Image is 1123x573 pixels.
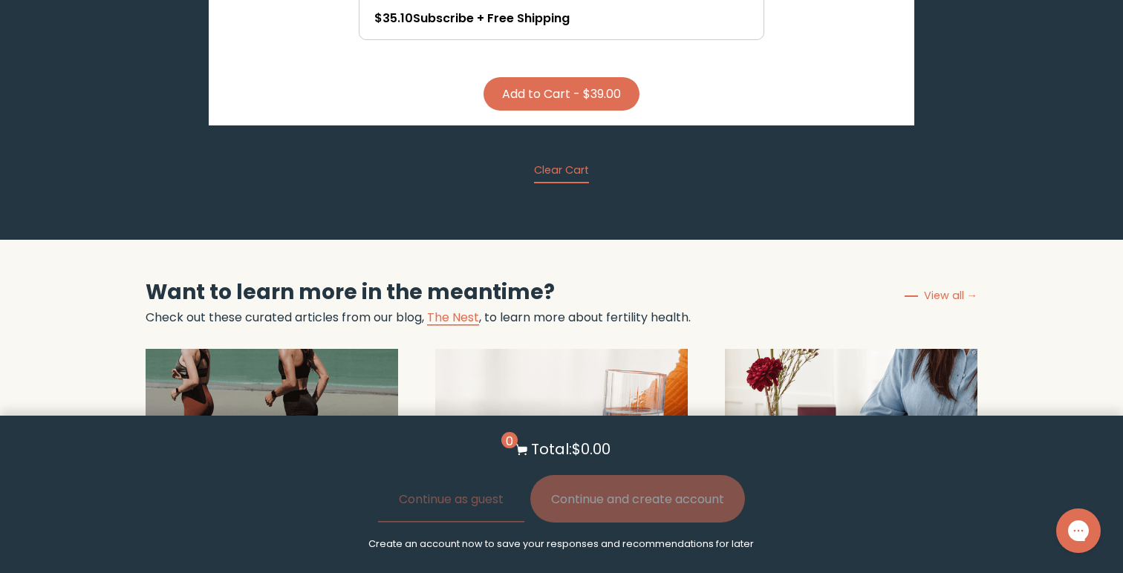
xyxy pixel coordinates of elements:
p: Total: $0.00 [531,438,611,460]
button: Continue as guest [378,475,524,523]
iframe: Gorgias live chat messenger [1049,503,1108,558]
button: Clear Cart [534,163,589,183]
img: Can you take a prenatal even if you're not pregnant? [435,349,688,534]
a: View all → [905,288,977,304]
p: Create an account now to save your responses and recommendations for later [368,537,754,551]
p: Check out these curated articles from our blog, , to learn more about fertility health. [146,308,691,327]
span: 0 [501,432,518,448]
a: The Nest [427,309,479,326]
button: Add to Cart - $39.00 [484,77,639,111]
button: Continue and create account [530,475,745,523]
img: How to prep for IVF with tips from an ND [146,349,398,534]
h2: Want to learn more in the meantime? [146,277,691,308]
